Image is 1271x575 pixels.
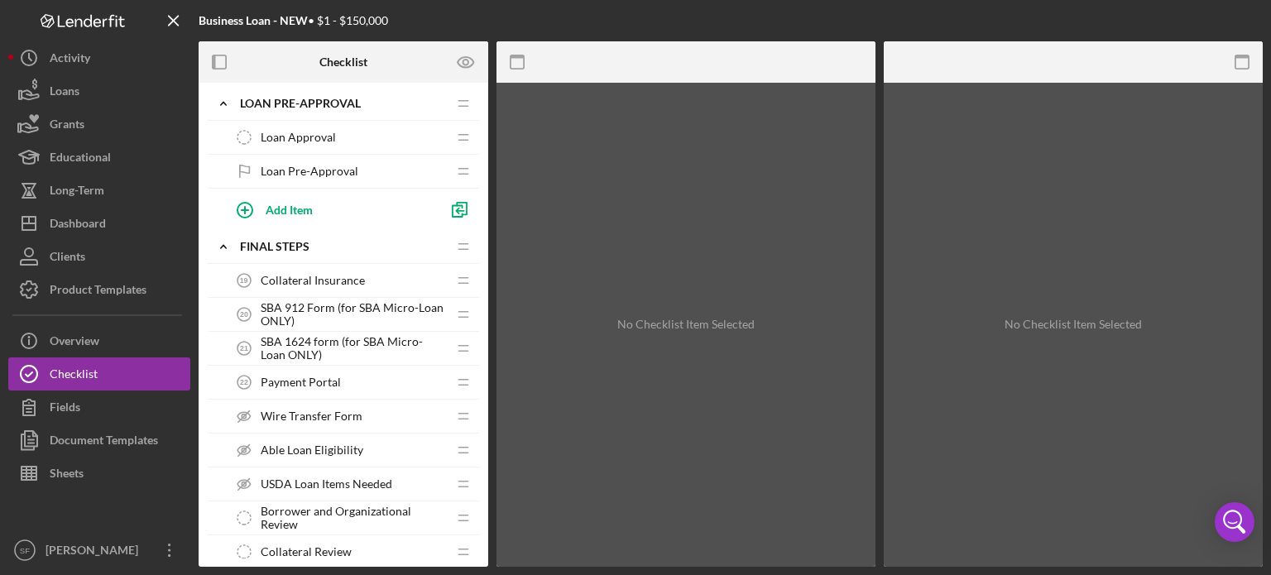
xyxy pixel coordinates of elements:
[8,324,190,357] button: Overview
[319,55,367,69] b: Checklist
[41,534,149,571] div: [PERSON_NAME]
[261,301,447,328] span: SBA 912 Form (for SBA Micro-Loan ONLY)
[8,357,190,391] button: Checklist
[50,141,111,178] div: Educational
[261,274,365,287] span: Collateral Insurance
[261,443,363,457] span: Able Loan Eligibility
[261,477,392,491] span: USDA Loan Items Needed
[50,174,104,211] div: Long-Term
[240,310,248,319] tspan: 20
[261,545,352,558] span: Collateral Review
[50,108,84,145] div: Grants
[50,457,84,494] div: Sheets
[8,534,190,567] button: SF[PERSON_NAME]
[50,207,106,244] div: Dashboard
[20,546,30,555] text: SF
[8,108,190,141] button: Grants
[8,273,190,306] button: Product Templates
[240,276,248,285] tspan: 19
[8,240,190,273] button: Clients
[261,335,447,362] span: SBA 1624 form (for SBA Micro-Loan ONLY)
[8,424,190,457] button: Document Templates
[50,240,85,277] div: Clients
[223,193,439,226] button: Add Item
[240,97,447,110] div: LOAN PRE-APPROVAL
[50,74,79,112] div: Loans
[199,14,388,27] div: • $1 - $150,000
[8,141,190,174] button: Educational
[240,378,248,386] tspan: 22
[1215,502,1254,542] div: Open Intercom Messenger
[50,391,80,428] div: Fields
[50,324,99,362] div: Overview
[50,273,146,310] div: Product Templates
[266,194,313,225] div: Add Item
[261,376,341,389] span: Payment Portal
[8,457,190,490] button: Sheets
[8,74,190,108] button: Loans
[50,424,158,461] div: Document Templates
[261,165,358,178] span: Loan Pre-Approval
[240,240,447,253] div: FINAL STEPS
[8,41,190,74] button: Activity
[1005,318,1142,331] div: No Checklist Item Selected
[261,505,447,531] span: Borrower and Organizational Review
[240,344,248,352] tspan: 21
[617,318,755,331] div: No Checklist Item Selected
[8,207,190,240] button: Dashboard
[8,391,190,424] button: Fields
[261,410,362,423] span: Wire Transfer Form
[261,131,336,144] span: Loan Approval
[50,357,98,395] div: Checklist
[8,174,190,207] button: Long-Term
[50,41,90,79] div: Activity
[199,13,308,27] b: Business Loan - NEW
